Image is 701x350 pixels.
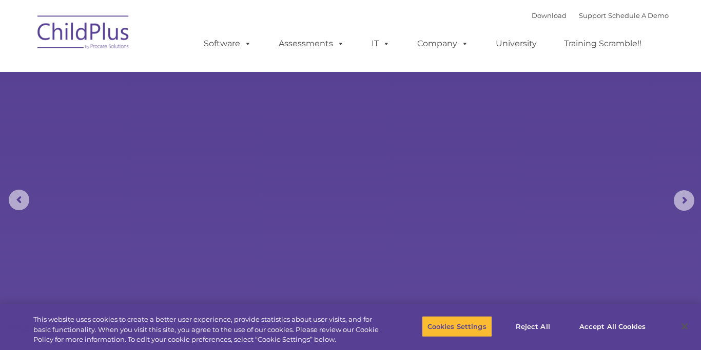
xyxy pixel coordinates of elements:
a: IT [361,33,400,54]
button: Close [673,315,696,338]
a: Support [579,11,606,20]
button: Accept All Cookies [574,316,651,337]
a: Download [532,11,567,20]
button: Cookies Settings [422,316,492,337]
div: This website uses cookies to create a better user experience, provide statistics about user visit... [33,315,385,345]
button: Reject All [501,316,565,337]
a: Training Scramble!! [554,33,652,54]
a: Company [407,33,479,54]
a: Software [193,33,262,54]
font: | [532,11,669,20]
img: ChildPlus by Procare Solutions [32,8,135,60]
a: Schedule A Demo [608,11,669,20]
a: University [485,33,547,54]
a: Assessments [268,33,355,54]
